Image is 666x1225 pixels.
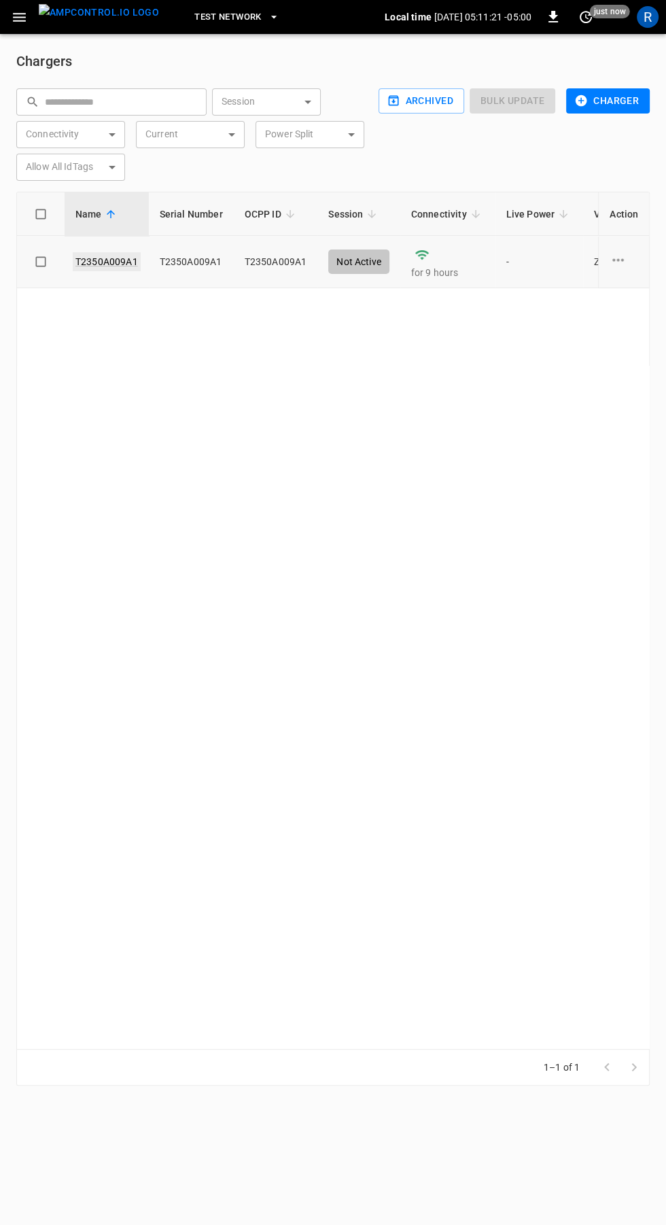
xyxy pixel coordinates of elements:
span: Test Network [194,10,261,25]
p: Local time [385,10,432,24]
button: Test Network [189,4,284,31]
img: ampcontrol.io logo [39,4,159,21]
span: just now [590,5,630,18]
div: Not Active [328,249,389,274]
p: [DATE] 05:11:21 -05:00 [434,10,531,24]
span: Vendor [594,206,644,222]
th: Action [598,192,649,236]
td: Zerova [583,236,654,288]
span: Connectivity [411,206,485,222]
p: 1–1 of 1 [544,1060,580,1074]
th: Serial Number [149,192,234,236]
h6: Chargers [16,50,650,72]
button: Archived [379,88,464,114]
a: T2350A009A1 [73,252,141,271]
p: for 9 hours [411,266,485,279]
td: - [495,236,584,288]
div: profile-icon [637,6,659,28]
span: Live Power [506,206,573,222]
span: Name [75,206,120,222]
button: Charger [566,88,650,114]
button: set refresh interval [575,6,597,28]
span: OCPP ID [245,206,299,222]
span: Session [328,206,381,222]
td: T2350A009A1 [234,236,318,288]
td: T2350A009A1 [149,236,234,288]
div: charge point options [610,252,638,272]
